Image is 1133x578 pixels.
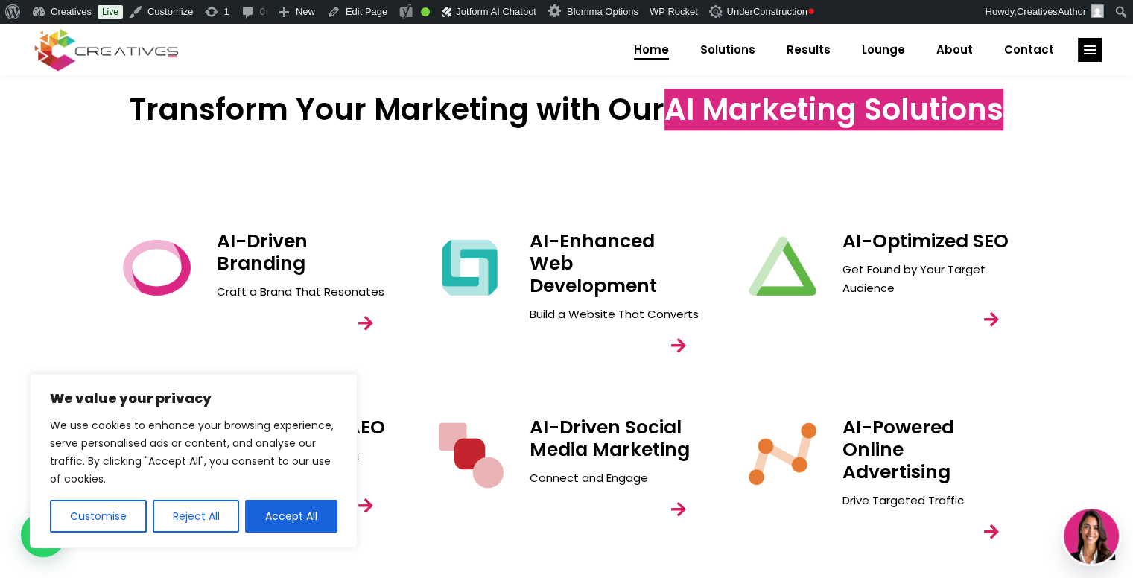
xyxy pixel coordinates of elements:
[787,31,831,69] span: Results
[664,89,1003,130] span: AI Marketing Solutions
[618,31,685,69] a: Home
[245,500,337,533] button: Accept All
[120,230,194,305] img: Creatives | Home
[970,299,1012,340] a: link
[529,305,700,323] p: Build a Website That Converts
[120,92,1014,127] h3: Transform Your Marketing with Our
[1064,509,1119,564] img: agent
[709,5,724,18] img: Creatives | Home
[1078,38,1102,62] a: link
[921,31,988,69] a: About
[529,228,656,299] a: AI-Enhanced Web Development
[771,31,846,69] a: Results
[746,230,820,305] img: Creatives | Home
[344,485,386,527] a: link
[842,228,1008,254] a: AI-Optimized SEO
[433,230,507,305] img: Creatives | Home
[657,325,699,366] a: link
[936,31,973,69] span: About
[153,500,240,533] button: Reject All
[421,7,430,16] div: Good
[433,416,507,491] img: Creatives | Home
[657,489,699,530] a: link
[50,500,147,533] button: Customise
[31,27,182,73] img: Creatives
[344,302,386,344] a: link
[21,512,66,557] div: WhatsApp contact
[1004,31,1054,69] span: Contact
[216,228,307,276] a: AI-Driven Branding
[30,374,358,548] div: We value your privacy
[216,282,387,301] p: Craft a Brand That Resonates
[988,31,1070,69] a: Contact
[98,5,123,19] a: Live
[1017,6,1086,17] span: CreativesAuthor
[862,31,905,69] span: Lounge
[50,390,337,407] p: We value your privacy
[842,491,1013,509] p: Drive Targeted Traffic
[842,260,1013,297] p: Get Found by Your Target Audience
[529,414,689,463] a: AI-Driven Social Media Marketing
[746,416,820,491] img: Creatives | Home
[842,414,953,485] a: AI-Powered Online Advertising
[50,416,337,488] p: We use cookies to enhance your browsing experience, serve personalised ads or content, and analys...
[529,469,700,487] p: Connect and Engage
[970,511,1012,553] a: link
[700,31,755,69] span: Solutions
[685,31,771,69] a: Solutions
[846,31,921,69] a: Lounge
[1091,4,1104,18] img: Creatives | Home
[634,31,669,69] span: Home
